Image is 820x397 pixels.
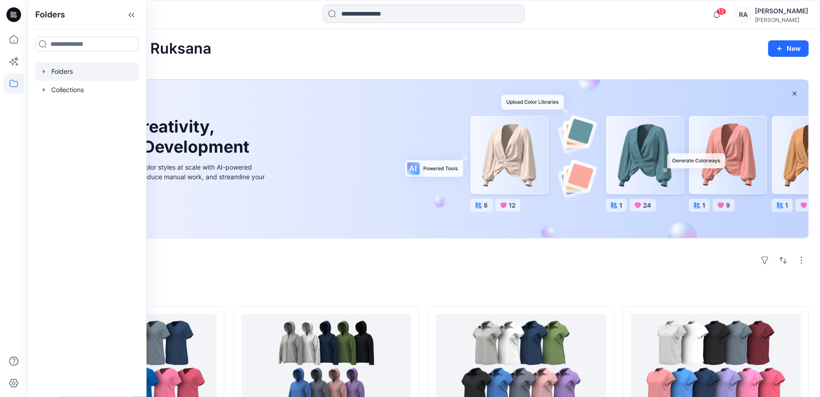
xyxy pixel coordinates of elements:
[61,117,253,156] h1: Unleash Creativity, Speed Up Development
[735,6,752,23] div: RA
[716,8,727,15] span: 13
[61,202,267,221] a: Discover more
[755,17,809,23] div: [PERSON_NAME]
[61,162,267,191] div: Explore ideas faster and recolor styles at scale with AI-powered tools that boost creativity, red...
[755,6,809,17] div: [PERSON_NAME]
[38,286,809,297] h4: Styles
[768,40,809,57] button: New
